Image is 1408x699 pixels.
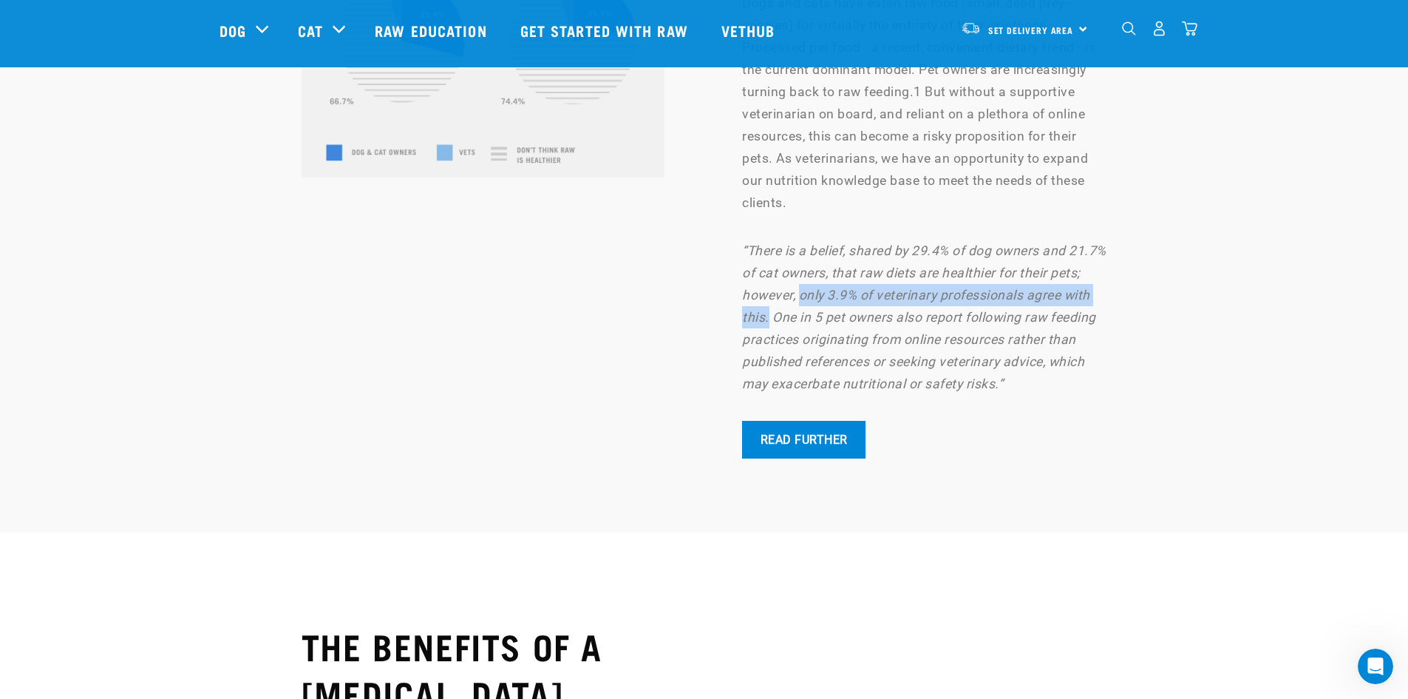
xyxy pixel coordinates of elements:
[707,1,794,60] a: Vethub
[506,1,707,60] a: Get started with Raw
[360,1,505,60] a: Raw Education
[1152,21,1167,36] img: user.png
[742,243,1106,391] em: “There is a belief, shared by 29.4% of dog owners and 21.7% of cat owners, that raw diets are hea...
[742,421,865,458] a: Read Further
[1182,21,1197,36] img: home-icon@2x.png
[220,19,246,41] a: Dog
[1122,21,1136,36] img: home-icon-1@2x.png
[298,19,323,41] a: Cat
[988,27,1074,33] span: Set Delivery Area
[961,21,981,35] img: van-moving.png
[1358,649,1393,684] iframe: Intercom live chat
